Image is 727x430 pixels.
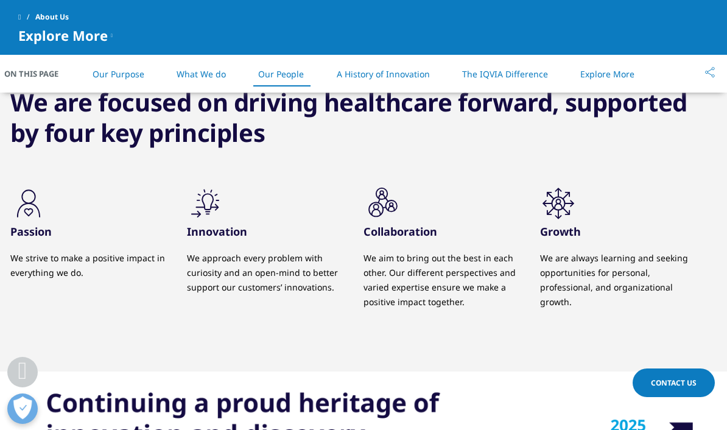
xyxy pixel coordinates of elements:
a: What We do [177,68,226,80]
a: Contact Us [633,368,715,397]
h3: Passion [10,224,169,239]
h3: Innovation [187,224,345,239]
button: Open Preferences [7,393,38,424]
a: A History of Innovation [337,68,430,80]
span: About Us [35,6,69,28]
p: We aim to bring out the best in each other. Our different perspectives and varied expertise ensur... [363,251,522,309]
a: Our People [258,68,304,80]
span: On This Page [4,68,71,80]
h3: Growth [540,224,698,239]
h3: We are focused on driving healthcare forward, supported by four key principles [10,87,717,148]
a: Explore More [580,68,634,80]
span: Explore More [18,28,108,43]
p: We are always learning and seeking opportunities for personal, professional, and organizational g... [540,251,698,309]
p: We approach every problem with curiosity and an open-mind to better support our customers’ innova... [187,251,345,295]
a: Our Purpose [93,68,144,80]
span: Contact Us [651,378,697,388]
p: We strive to make a positive impact in everything we do. [10,251,169,280]
h3: Collaboration [363,224,522,239]
a: The IQVIA Difference [462,68,548,80]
